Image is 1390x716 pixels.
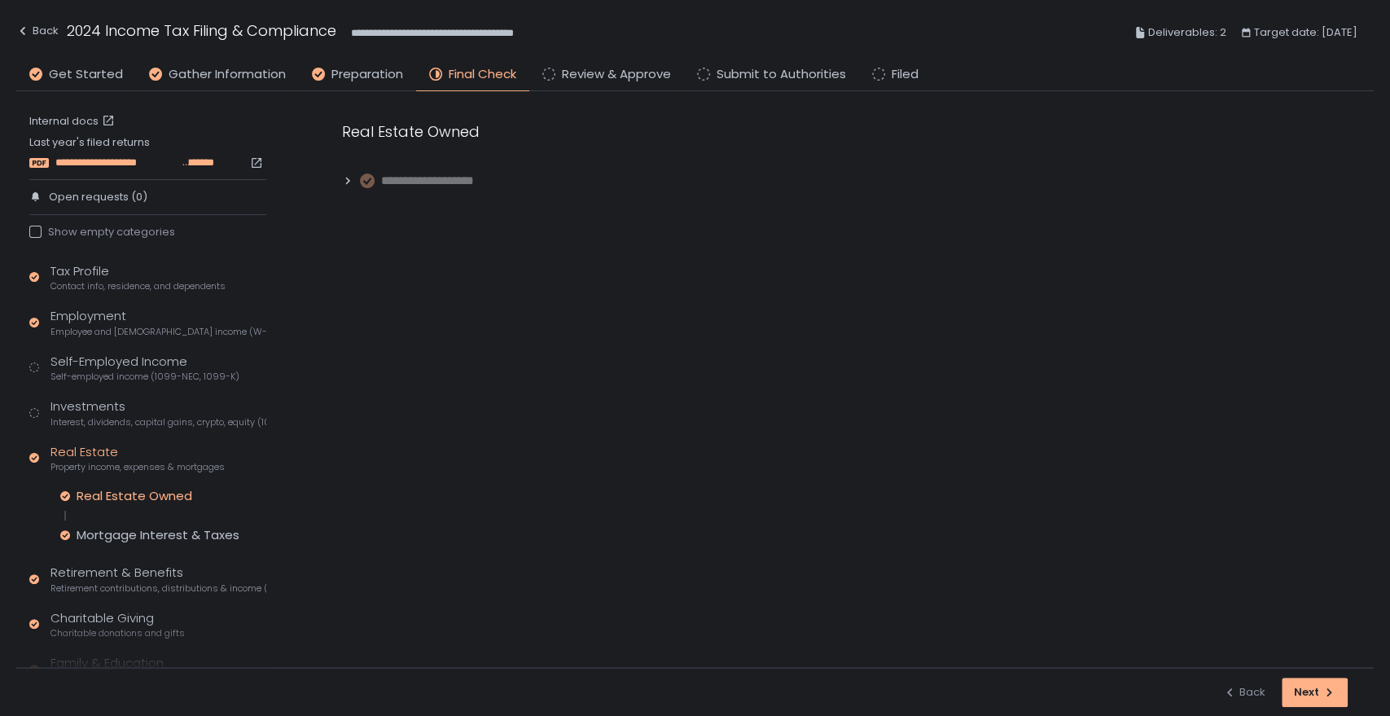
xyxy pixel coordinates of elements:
[342,121,1124,143] div: Real Estate Owned
[29,135,266,169] div: Last year's filed returns
[49,190,147,204] span: Open requests (0)
[50,262,226,293] div: Tax Profile
[50,416,266,428] span: Interest, dividends, capital gains, crypto, equity (1099s, K-1s)
[1294,685,1335,700] div: Next
[50,353,239,384] div: Self-Employed Income
[50,582,266,595] span: Retirement contributions, distributions & income (1099-R, 5498)
[892,65,919,84] span: Filed
[50,461,225,473] span: Property income, expenses & mortgages
[50,307,266,338] div: Employment
[50,654,258,685] div: Family & Education
[50,564,266,595] div: Retirement & Benefits
[50,326,266,338] span: Employee and [DEMOGRAPHIC_DATA] income (W-2s)
[50,627,185,639] span: Charitable donations and gifts
[169,65,286,84] span: Gather Information
[67,20,336,42] h1: 2024 Income Tax Filing & Compliance
[1223,685,1265,700] div: Back
[50,371,239,383] span: Self-employed income (1099-NEC, 1099-K)
[1148,23,1226,42] span: Deliverables: 2
[449,65,516,84] span: Final Check
[1223,678,1265,707] button: Back
[77,488,192,504] div: Real Estate Owned
[77,527,239,543] div: Mortgage Interest & Taxes
[29,114,118,129] a: Internal docs
[50,398,266,428] div: Investments
[50,280,226,292] span: Contact info, residence, and dependents
[50,443,225,474] div: Real Estate
[717,65,846,84] span: Submit to Authorities
[16,21,59,41] div: Back
[1254,23,1357,42] span: Target date: [DATE]
[16,20,59,46] button: Back
[562,65,671,84] span: Review & Approve
[49,65,123,84] span: Get Started
[331,65,403,84] span: Preparation
[1282,678,1348,707] button: Next
[50,609,185,640] div: Charitable Giving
